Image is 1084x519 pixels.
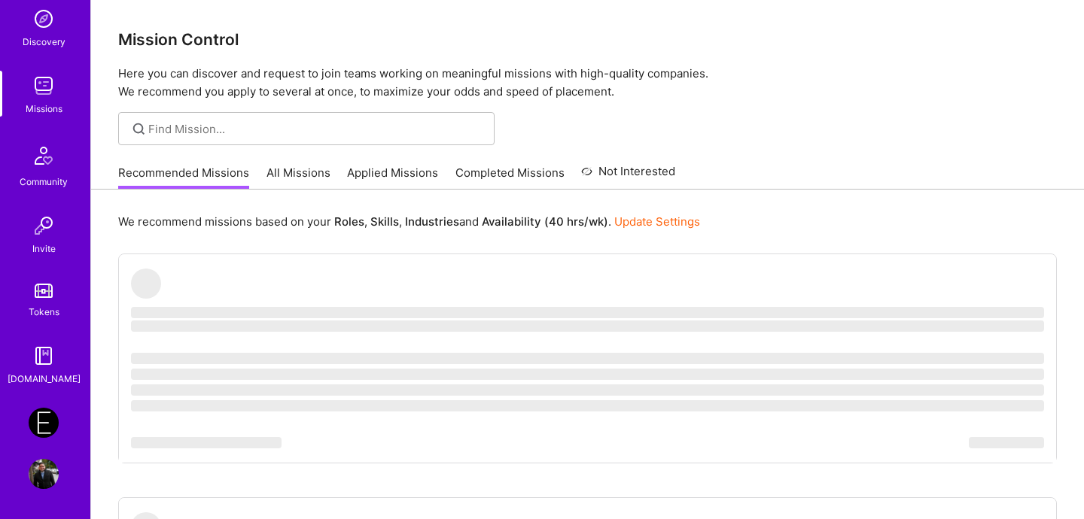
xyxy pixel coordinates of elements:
[29,459,59,489] img: User Avatar
[118,214,700,229] p: We recommend missions based on your , , and .
[32,241,56,256] div: Invite
[8,371,81,387] div: [DOMAIN_NAME]
[26,101,62,117] div: Missions
[26,138,62,174] img: Community
[455,165,565,190] a: Completed Missions
[266,165,330,190] a: All Missions
[25,459,62,489] a: User Avatar
[20,174,68,190] div: Community
[118,165,249,190] a: Recommended Missions
[29,211,59,241] img: Invite
[29,341,59,371] img: guide book
[482,214,608,229] b: Availability (40 hrs/wk)
[148,121,483,137] input: Find Mission...
[29,408,59,438] img: Endeavor: Data Team- 3338DES275
[405,214,459,229] b: Industries
[334,214,364,229] b: Roles
[25,408,62,438] a: Endeavor: Data Team- 3338DES275
[130,120,148,138] i: icon SearchGrey
[35,284,53,298] img: tokens
[370,214,399,229] b: Skills
[581,162,675,190] a: Not Interested
[29,304,59,320] div: Tokens
[118,30,1057,49] h3: Mission Control
[614,214,700,229] a: Update Settings
[23,34,65,50] div: Discovery
[29,71,59,101] img: teamwork
[118,65,1057,101] p: Here you can discover and request to join teams working on meaningful missions with high-quality ...
[347,165,438,190] a: Applied Missions
[29,4,59,34] img: discovery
